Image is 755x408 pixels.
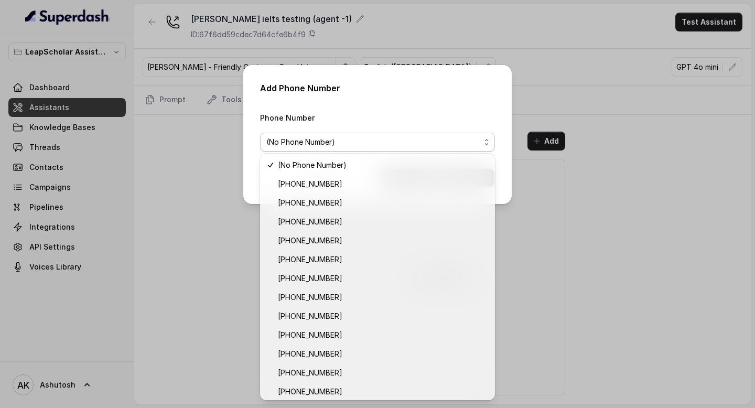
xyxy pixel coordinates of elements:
span: [PHONE_NUMBER] [278,385,342,398]
span: (No Phone Number) [278,159,347,171]
div: (No Phone Number) [260,154,495,400]
span: [PHONE_NUMBER] [278,178,342,190]
button: (No Phone Number) [260,133,495,152]
span: [PHONE_NUMBER] [278,291,342,304]
span: [PHONE_NUMBER] [278,234,342,247]
span: (No Phone Number) [266,136,335,148]
span: [PHONE_NUMBER] [278,310,342,323]
span: [PHONE_NUMBER] [278,197,342,209]
span: [PHONE_NUMBER] [278,216,342,228]
span: [PHONE_NUMBER] [278,329,342,341]
span: [PHONE_NUMBER] [278,272,342,285]
span: [PHONE_NUMBER] [278,253,342,266]
span: [PHONE_NUMBER] [278,348,342,360]
span: [PHONE_NUMBER] [278,367,342,379]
